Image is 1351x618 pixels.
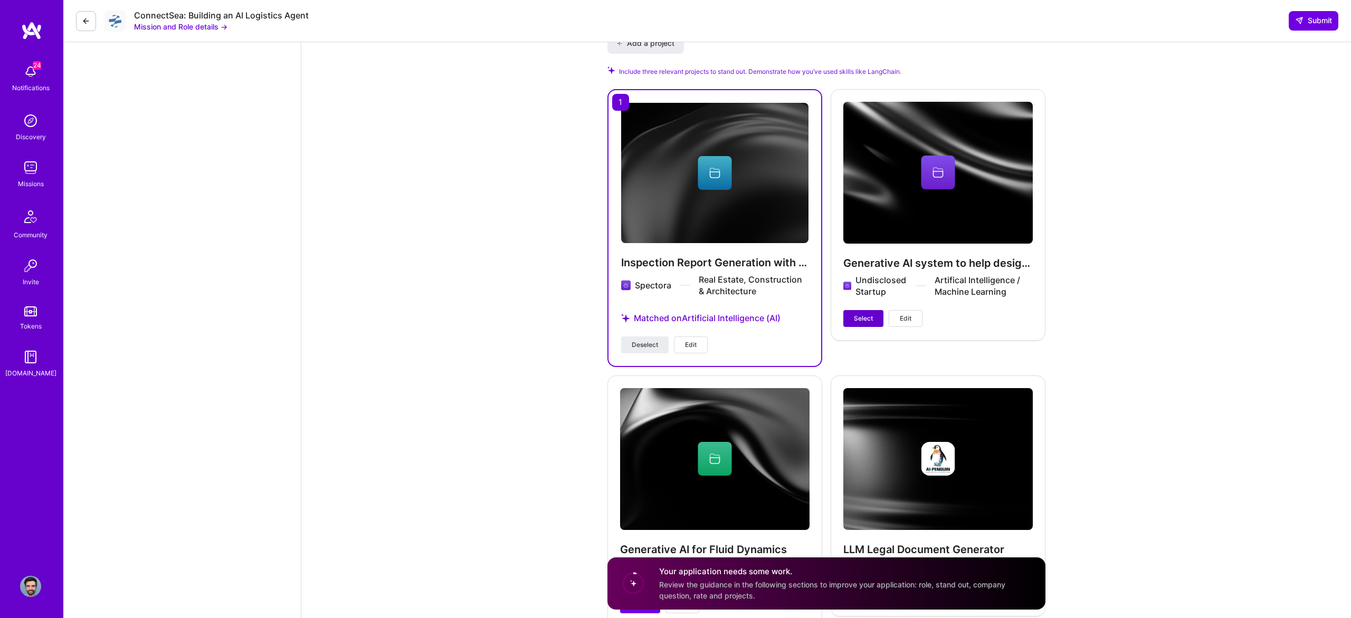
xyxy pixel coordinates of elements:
img: logo [21,21,42,40]
i: icon StarsPurple [621,314,630,322]
i: Check [607,66,615,74]
img: bell [20,61,41,82]
span: Add a project [616,38,674,49]
button: Add a project [607,33,684,54]
button: Select [843,310,883,327]
div: ConnectSea: Building an AI Logistics Agent [134,10,309,21]
a: User Avatar [17,576,44,597]
span: Edit [685,340,697,350]
div: Discovery [16,131,46,142]
span: Include three relevant projects to stand out. Demonstrate how you’ve used skills like LangChain. [619,66,901,76]
div: [DOMAIN_NAME] [5,368,56,379]
h4: Inspection Report Generation with LLMs [621,256,808,269]
div: Missions [18,178,44,189]
span: Deselect [632,340,658,350]
h4: Your application needs some work. [659,566,1033,577]
button: Mission and Role details → [134,21,227,32]
img: Invite [20,255,41,276]
div: Spectora Real Estate, Construction & Architecture [635,274,808,297]
button: Submit [1289,11,1338,30]
span: Edit [900,314,911,323]
img: Company logo [621,279,631,292]
img: teamwork [20,157,41,178]
button: Edit [889,310,922,327]
img: Community [18,204,43,229]
img: User Avatar [20,576,41,597]
img: guide book [20,346,41,368]
img: discovery [20,110,41,131]
div: Matched on Artificial Intelligence (AI) [621,300,808,336]
i: icon LeftArrowDark [82,17,90,25]
div: Invite [23,276,39,287]
span: 24 [33,61,41,70]
span: Review the guidance in the following sections to improve your application: role, stand out, compa... [659,580,1005,600]
img: divider [680,285,690,286]
button: Deselect [621,336,669,353]
div: Community [14,229,47,240]
i: icon SendLight [1295,16,1304,25]
img: Company Logo [104,11,126,32]
button: Edit [674,336,708,353]
img: cover [621,103,808,243]
div: Notifications [12,82,50,93]
span: Submit [1295,15,1332,26]
img: tokens [24,306,37,316]
span: Select [854,314,873,323]
div: Tokens [20,321,42,332]
i: icon PlusBlack [616,41,622,46]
